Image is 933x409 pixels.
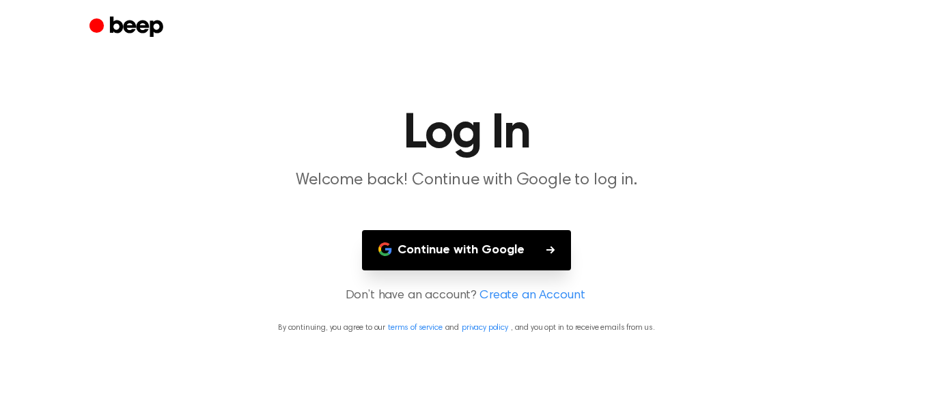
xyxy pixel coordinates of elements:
p: By continuing, you agree to our and , and you opt in to receive emails from us. [16,322,917,334]
a: Beep [89,14,167,41]
a: Create an Account [479,287,585,305]
button: Continue with Google [362,230,571,270]
a: terms of service [388,324,442,332]
h1: Log In [117,109,816,158]
p: Welcome back! Continue with Google to log in. [204,169,729,192]
p: Don’t have an account? [16,287,917,305]
a: privacy policy [462,324,508,332]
